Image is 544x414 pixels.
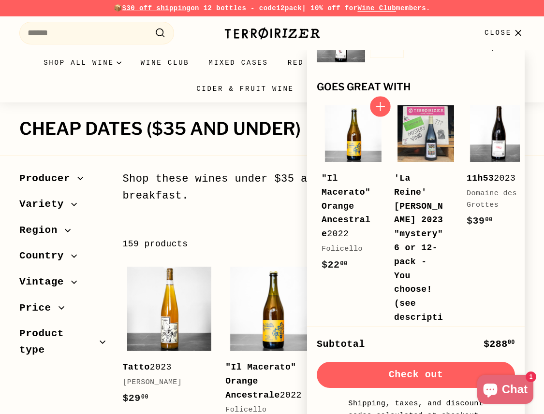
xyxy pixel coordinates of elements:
[19,196,71,213] span: Variety
[322,102,384,283] a: "Il Macerato" Orange Ancestrale2022Folicello
[19,171,77,187] span: Producer
[484,337,515,352] div: $288
[357,4,396,12] a: Wine Club
[122,171,525,204] div: Shop these wines under $35 and save a little money for breakfast.
[122,393,148,404] span: $29
[19,245,107,271] button: Country
[19,222,65,239] span: Region
[467,188,520,211] div: Domaine des Grottes
[508,339,515,346] sup: 00
[122,237,323,251] div: 159 products
[19,194,107,220] button: Variety
[278,50,314,76] a: Red
[304,76,357,102] summary: Merch
[131,50,199,76] a: Wine Club
[322,171,375,241] div: 2022
[394,173,443,350] b: 'La Reine' [PERSON_NAME] 2023 "mystery" 6 or 12-pack - You choose! (see description for details)
[122,377,206,388] div: [PERSON_NAME]
[467,173,494,183] b: 11h53
[317,82,515,93] div: Goes great with
[122,4,191,12] span: $30 off shipping
[340,260,347,267] sup: 00
[322,259,348,271] span: $22
[19,248,71,264] span: Country
[276,4,302,12] strong: 12pack
[19,298,107,324] button: Price
[19,119,525,139] h1: Cheap Dates ($35 and under)
[467,215,493,227] span: $39
[225,360,309,402] div: 2022
[19,300,59,316] span: Price
[122,362,149,372] b: Tatto
[474,375,536,406] inbox-online-store-chat: Shopify online store chat
[467,102,529,239] a: 11h532023Domaine des Grottes
[317,337,365,352] div: Subtotal
[19,271,107,298] button: Vintage
[19,274,71,290] span: Vintage
[199,50,278,76] a: Mixed Cases
[19,323,107,365] button: Product type
[485,216,492,223] sup: 00
[19,220,107,246] button: Region
[141,394,148,400] sup: 00
[225,362,296,400] b: "Il Macerato" Orange Ancestrale
[322,243,375,255] div: Folicello
[34,50,131,76] summary: Shop all wine
[317,362,515,388] button: Check out
[187,76,304,102] a: Cider & Fruit Wine
[19,168,107,194] button: Producer
[19,326,100,358] span: Product type
[19,3,525,14] p: 📦 on 12 bottles - code | 10% off for members.
[122,360,206,374] div: 2023
[485,28,512,38] span: Close
[394,171,447,366] div: 2023
[467,171,520,186] div: 2023
[479,19,530,47] button: Close
[322,173,370,239] b: "Il Macerato" Orange Ancestrale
